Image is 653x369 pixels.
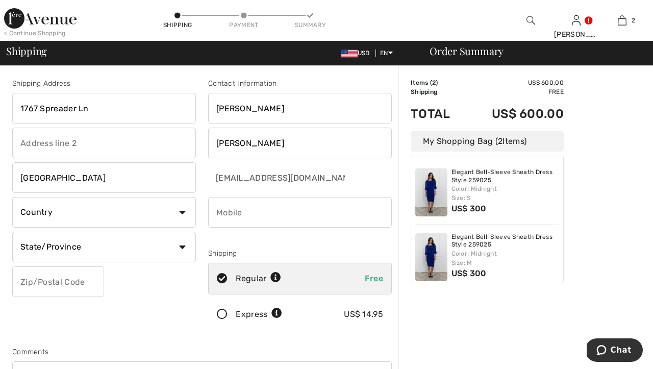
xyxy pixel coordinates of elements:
td: US$ 600.00 [465,78,564,87]
td: US$ 600.00 [465,96,564,131]
img: Elegant Bell-Sleeve Sheath Dress Style 259025 [415,233,447,281]
div: Express [236,308,282,321]
td: Items ( ) [411,78,465,87]
img: My Bag [618,14,626,27]
img: 1ère Avenue [4,8,77,29]
div: < Continue Shopping [4,29,66,38]
input: First name [208,93,392,124]
a: Sign In [572,15,581,25]
span: Shipping [6,46,47,56]
span: EN [380,50,393,57]
td: Total [411,96,465,131]
input: Address line 1 [12,93,196,124]
a: Elegant Bell-Sleeve Sheath Dress Style 259025 [451,168,560,184]
span: US$ 300 [451,204,487,213]
span: Free [365,274,383,283]
div: Payment [229,20,259,30]
a: 2 [599,14,644,27]
span: 2 [498,136,503,146]
input: Last name [208,128,392,158]
div: Shipping [208,248,392,259]
span: 2 [432,79,436,86]
div: Comments [12,347,392,357]
input: Zip/Postal Code [12,266,104,297]
input: City [12,162,196,193]
iframe: Opens a widget where you can chat to one of our agents [587,338,643,364]
img: search the website [526,14,535,27]
img: Elegant Bell-Sleeve Sheath Dress Style 259025 [415,168,447,216]
span: USD [341,50,374,57]
div: Regular [236,273,281,285]
input: Mobile [208,197,392,228]
div: Order Summary [417,46,647,56]
span: US$ 300 [451,268,487,278]
span: 2 [632,16,635,25]
div: Contact Information [208,78,392,89]
div: Color: Midnight Size: S [451,184,560,203]
input: Address line 2 [12,128,196,158]
img: My Info [572,14,581,27]
div: Summary [295,20,325,30]
div: Color: Midnight Size: M [451,249,560,267]
input: E-mail [208,162,346,193]
a: Elegant Bell-Sleeve Sheath Dress Style 259025 [451,233,560,249]
td: Shipping [411,87,465,96]
div: Shipping Address [12,78,196,89]
div: Shipping [162,20,193,30]
div: US$ 14.95 [344,308,383,321]
div: [PERSON_NAME] [554,29,599,40]
td: Free [465,87,564,96]
div: My Shopping Bag ( Items) [411,131,564,152]
img: US Dollar [341,50,358,58]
